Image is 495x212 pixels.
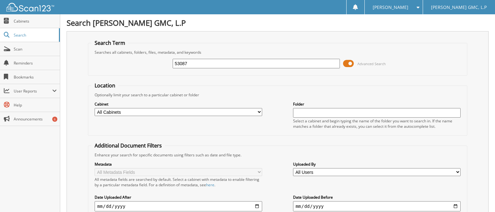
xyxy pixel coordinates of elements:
span: Help [14,102,57,108]
span: Cabinets [14,18,57,24]
span: User Reports [14,88,52,94]
span: Search [14,32,56,38]
h1: Search [PERSON_NAME] GMC, L.P [67,17,489,28]
div: Select a cabinet and begin typing the name of the folder you want to search in. If the name match... [293,118,461,129]
span: [PERSON_NAME] GMC, L.P [431,5,487,9]
label: Folder [293,101,461,107]
label: Date Uploaded Before [293,195,461,200]
span: Scan [14,46,57,52]
img: scan123-logo-white.svg [6,3,54,11]
span: Announcements [14,116,57,122]
legend: Additional Document Filters [91,142,165,149]
div: Optionally limit your search to a particular cabinet or folder [91,92,464,98]
label: Cabinet [95,101,262,107]
div: Searches all cabinets, folders, files, metadata, and keywords [91,50,464,55]
span: Advanced Search [357,61,386,66]
input: start [95,201,262,211]
a: here [206,182,214,188]
span: Reminders [14,60,57,66]
label: Date Uploaded After [95,195,262,200]
label: Metadata [95,161,262,167]
label: Uploaded By [293,161,461,167]
div: 6 [52,117,57,122]
iframe: Chat Widget [463,181,495,212]
span: [PERSON_NAME] [373,5,408,9]
input: end [293,201,461,211]
div: All metadata fields are searched by default. Select a cabinet with metadata to enable filtering b... [95,177,262,188]
div: Enhance your search for specific documents using filters such as date and file type. [91,152,464,158]
legend: Location [91,82,118,89]
span: Bookmarks [14,74,57,80]
legend: Search Term [91,39,128,46]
